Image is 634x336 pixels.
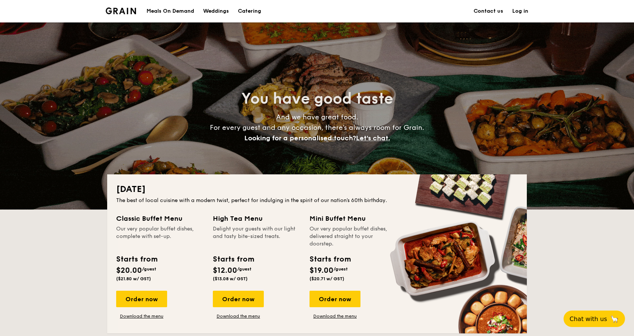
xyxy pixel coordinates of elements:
[310,276,344,281] span: ($20.71 w/ GST)
[116,276,151,281] span: ($21.80 w/ GST)
[142,266,156,272] span: /guest
[310,225,397,248] div: Our very popular buffet dishes, delivered straight to your doorstep.
[333,266,348,272] span: /guest
[213,266,237,275] span: $12.00
[570,315,607,323] span: Chat with us
[564,311,625,327] button: Chat with us🦙
[106,7,136,14] img: Grain
[116,197,518,204] div: The best of local cuisine with a modern twist, perfect for indulging in the spirit of our nation’...
[237,266,251,272] span: /guest
[116,313,167,319] a: Download the menu
[210,113,424,142] span: And we have great food. For every guest and any occasion, there’s always room for Grain.
[310,266,333,275] span: $19.00
[116,291,167,307] div: Order now
[310,213,397,224] div: Mini Buffet Menu
[241,90,393,108] span: You have good taste
[116,254,157,265] div: Starts from
[116,213,204,224] div: Classic Buffet Menu
[116,225,204,248] div: Our very popular buffet dishes, complete with set-up.
[610,315,619,323] span: 🦙
[213,291,264,307] div: Order now
[116,266,142,275] span: $20.00
[213,213,301,224] div: High Tea Menu
[213,276,248,281] span: ($13.08 w/ GST)
[213,225,301,248] div: Delight your guests with our light and tasty bite-sized treats.
[213,254,254,265] div: Starts from
[310,254,350,265] div: Starts from
[356,134,390,142] span: Let's chat.
[310,313,360,319] a: Download the menu
[213,313,264,319] a: Download the menu
[310,291,360,307] div: Order now
[244,134,356,142] span: Looking for a personalised touch?
[106,7,136,14] a: Logotype
[116,183,518,195] h2: [DATE]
